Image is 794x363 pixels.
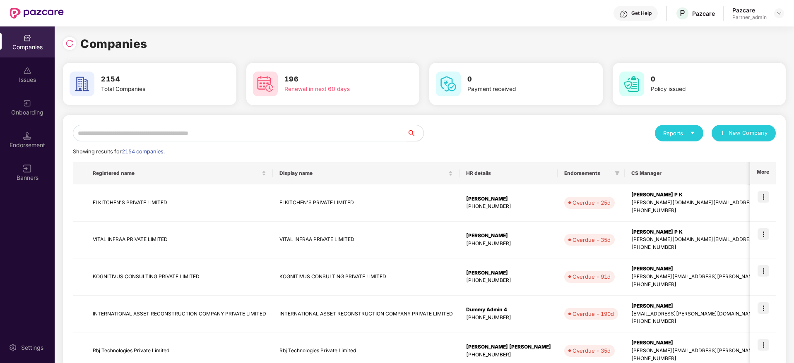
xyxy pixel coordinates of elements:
[732,6,767,14] div: Pazcare
[273,184,460,222] td: EI KITCHEN'S PRIVATE LIMITED
[573,272,611,281] div: Overdue - 91d
[466,269,551,277] div: [PERSON_NAME]
[758,228,769,240] img: icon
[750,162,776,184] th: More
[466,343,551,351] div: [PERSON_NAME] [PERSON_NAME]
[573,236,611,244] div: Overdue - 35d
[9,344,17,352] img: svg+xml;base64,PHN2ZyBpZD0iU2V0dGluZy0yMHgyMCIgeG1sbnM9Imh0dHA6Ly93d3cudzMub3JnLzIwMDAvc3ZnIiB3aW...
[758,302,769,314] img: icon
[573,198,611,207] div: Overdue - 25d
[732,14,767,21] div: Partner_admin
[273,258,460,296] td: KOGNITIVUS CONSULTING PRIVATE LIMITED
[65,39,74,48] img: svg+xml;base64,PHN2ZyBpZD0iUmVsb2FkLTMyeDMyIiB4bWxucz0iaHR0cDovL3d3dy53My5vcmcvMjAwMC9zdmciIHdpZH...
[615,171,620,176] span: filter
[720,130,725,137] span: plus
[467,74,572,85] h3: 0
[23,132,31,140] img: svg+xml;base64,PHN2ZyB3aWR0aD0iMTQuNSIgaGVpZ2h0PSIxNC41IiB2aWV3Qm94PSIwIDAgMTYgMTYiIGZpbGw9Im5vbm...
[407,130,423,136] span: search
[466,240,551,248] div: [PHONE_NUMBER]
[23,165,31,173] img: svg+xml;base64,PHN2ZyB3aWR0aD0iMTYiIGhlaWdodD0iMTYiIHZpZXdCb3g9IjAgMCAxNiAxNiIgZmlsbD0ibm9uZSIgeG...
[86,222,273,259] td: VITAL INFRAA PRIVATE LIMITED
[466,203,551,210] div: [PHONE_NUMBER]
[436,72,461,96] img: svg+xml;base64,PHN2ZyB4bWxucz0iaHR0cDovL3d3dy53My5vcmcvMjAwMC9zdmciIHdpZHRoPSI2MCIgaGVpZ2h0PSI2MC...
[86,258,273,296] td: KOGNITIVUS CONSULTING PRIVATE LIMITED
[758,265,769,277] img: icon
[613,168,621,178] span: filter
[631,170,792,177] span: CS Manager
[70,72,94,96] img: svg+xml;base64,PHN2ZyB4bWxucz0iaHR0cDovL3d3dy53My5vcmcvMjAwMC9zdmciIHdpZHRoPSI2MCIgaGVpZ2h0PSI2MC...
[680,8,685,18] span: P
[86,296,273,333] td: INTERNATIONAL ASSET RECONSTRUCTION COMPANY PRIVATE LIMITED
[460,162,558,184] th: HR details
[573,310,614,318] div: Overdue - 190d
[564,170,611,177] span: Endorsements
[466,277,551,284] div: [PHONE_NUMBER]
[284,85,389,94] div: Renewal in next 60 days
[73,148,165,155] span: Showing results for
[467,85,572,94] div: Payment received
[122,148,165,155] span: 2154 companies.
[23,67,31,75] img: svg+xml;base64,PHN2ZyBpZD0iSXNzdWVzX2Rpc2FibGVkIiB4bWxucz0iaHR0cDovL3d3dy53My5vcmcvMjAwMC9zdmciIH...
[80,35,147,53] h1: Companies
[620,10,628,18] img: svg+xml;base64,PHN2ZyBpZD0iSGVscC0zMngzMiIgeG1sbnM9Imh0dHA6Ly93d3cudzMub3JnLzIwMDAvc3ZnIiB3aWR0aD...
[466,351,551,359] div: [PHONE_NUMBER]
[23,34,31,42] img: svg+xml;base64,PHN2ZyBpZD0iQ29tcGFuaWVzIiB4bWxucz0iaHR0cDovL3d3dy53My5vcmcvMjAwMC9zdmciIHdpZHRoPS...
[273,296,460,333] td: INTERNATIONAL ASSET RECONSTRUCTION COMPANY PRIVATE LIMITED
[253,72,278,96] img: svg+xml;base64,PHN2ZyB4bWxucz0iaHR0cDovL3d3dy53My5vcmcvMjAwMC9zdmciIHdpZHRoPSI2MCIgaGVpZ2h0PSI2MC...
[10,8,64,19] img: New Pazcare Logo
[466,306,551,314] div: Dummy Admin 4
[23,99,31,107] img: svg+xml;base64,PHN2ZyB3aWR0aD0iMjAiIGhlaWdodD0iMjAiIHZpZXdCb3g9IjAgMCAyMCAyMCIgZmlsbD0ibm9uZSIgeG...
[19,344,46,352] div: Settings
[466,195,551,203] div: [PERSON_NAME]
[273,222,460,259] td: VITAL INFRAA PRIVATE LIMITED
[758,191,769,203] img: icon
[651,74,755,85] h3: 0
[758,339,769,351] img: icon
[692,10,715,17] div: Pazcare
[466,314,551,322] div: [PHONE_NUMBER]
[407,125,424,141] button: search
[712,125,776,141] button: plusNew Company
[631,10,652,17] div: Get Help
[101,74,205,85] h3: 2154
[729,129,768,137] span: New Company
[466,232,551,240] div: [PERSON_NAME]
[663,129,695,137] div: Reports
[619,72,644,96] img: svg+xml;base64,PHN2ZyB4bWxucz0iaHR0cDovL3d3dy53My5vcmcvMjAwMC9zdmciIHdpZHRoPSI2MCIgaGVpZ2h0PSI2MC...
[86,184,273,222] td: EI KITCHEN'S PRIVATE LIMITED
[93,170,260,177] span: Registered name
[279,170,447,177] span: Display name
[284,74,389,85] h3: 196
[651,85,755,94] div: Policy issued
[273,162,460,184] th: Display name
[776,10,782,17] img: svg+xml;base64,PHN2ZyBpZD0iRHJvcGRvd24tMzJ4MzIiIHhtbG5zPSJodHRwOi8vd3d3LnczLm9yZy8yMDAwL3N2ZyIgd2...
[573,346,611,355] div: Overdue - 35d
[86,162,273,184] th: Registered name
[101,85,205,94] div: Total Companies
[690,130,695,136] span: caret-down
